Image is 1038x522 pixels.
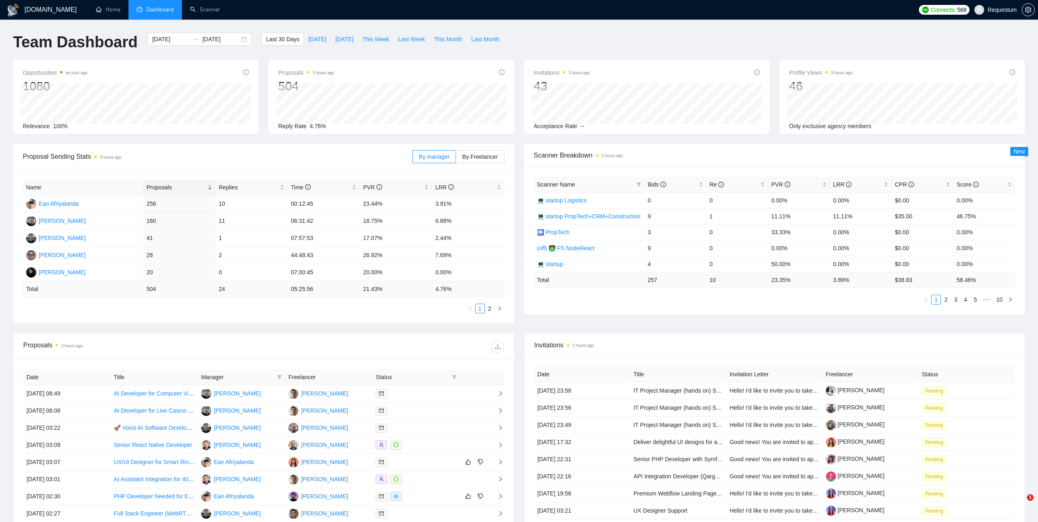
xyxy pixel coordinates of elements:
img: c1o0rOVReXCKi1bnQSsgHbaWbvfM_HSxWVsvTMtH2C50utd8VeU_52zlHuo4ie9fkT [826,506,836,516]
button: like [463,491,473,501]
span: user-add [379,477,384,482]
span: info-circle [660,182,666,187]
div: [PERSON_NAME] [39,268,86,277]
span: mail [379,391,384,396]
a: AK[PERSON_NAME] [288,510,348,516]
span: New [1014,148,1025,155]
span: dashboard [137,7,142,12]
span: Replies [219,183,278,192]
span: info-circle [376,184,382,190]
td: 0.00% [768,192,830,208]
li: 1 [475,304,485,313]
img: IK [26,250,36,260]
img: c1HaziVVVbnu0c2NasnjezSb6LXOIoutgjUNJZcFsvBUdEjYzUEv1Nryfg08A2i7jD [826,437,836,447]
span: info-circle [448,184,454,190]
a: searchScanner [190,6,220,13]
div: [PERSON_NAME] [301,509,348,518]
a: AS[PERSON_NAME] [201,510,261,516]
td: 00:12:45 [288,195,360,213]
span: right [491,442,503,448]
td: [DATE] 08:49 [23,385,111,402]
span: mail [379,408,384,413]
li: Next Page [1005,295,1015,304]
a: setting [1022,7,1035,13]
span: info-circle [499,69,505,75]
a: RK[PERSON_NAME] [201,441,261,448]
td: 0.00% [830,192,892,208]
a: Senior PHP Developer with Symfony Expertise Needed [633,456,773,462]
span: Last Month [471,35,499,44]
li: 4 [961,295,970,304]
button: [DATE] [331,33,358,46]
a: 💻 startup [537,261,563,267]
td: [DATE] 03:01 [23,471,111,488]
span: Only exclusive agency members [789,123,872,129]
a: AI Developer for Live Casino Game Pattern Analysis [114,407,246,414]
span: Pending [922,472,946,481]
td: 23.44% [360,195,432,213]
span: filter [452,375,457,380]
span: Bids [648,181,666,188]
span: dislike [478,493,483,500]
img: VS [288,474,299,484]
a: IB[PERSON_NAME] [288,458,348,465]
a: (off) 👨‍💻 FS NodeReact [537,245,595,251]
input: Start date [152,35,189,44]
li: 5 [970,295,980,304]
a: 2 [485,304,494,313]
span: filter [275,371,283,383]
span: 4.76% [310,123,326,129]
span: Scanner Breakdown [534,150,1016,160]
a: AI Assistant Integration for 401(k) Plan Documents [114,476,242,482]
a: VL[PERSON_NAME] [26,217,86,224]
a: IZ[PERSON_NAME] [288,493,348,499]
span: mail [379,425,384,430]
li: Next 5 Pages [980,295,993,304]
td: [DATE] 03:07 [23,454,111,471]
td: UX/UI Designer for Smart Ring Wellness App (Figma Prototype) [111,454,198,471]
a: 💻 startup PropTech+CRM+Construction [537,213,641,220]
img: RK [201,474,211,484]
div: 43 [534,78,590,94]
div: [PERSON_NAME] [301,492,348,501]
a: 1 [476,304,485,313]
a: AS[PERSON_NAME] [201,424,261,431]
span: ••• [980,295,993,304]
div: [PERSON_NAME] [301,406,348,415]
a: [PERSON_NAME] [826,490,885,496]
td: 10 [215,195,288,213]
div: [PERSON_NAME] [301,440,348,449]
img: VS [288,406,299,416]
td: [DATE] 02:30 [23,488,111,505]
a: Pending [922,439,949,445]
button: right [495,304,505,313]
a: [PERSON_NAME] [826,473,885,479]
a: 🚀 Voice AI Software Developer Needed – Build Agency & Customer Interfaces [114,424,314,431]
span: Pending [922,421,946,430]
td: $0.00 [892,192,954,208]
td: 0 [644,192,706,208]
a: IK[PERSON_NAME] [26,251,86,258]
span: setting [1022,7,1034,13]
span: CPR [895,181,914,188]
span: info-circle [1009,69,1015,75]
span: PVR [363,184,382,191]
li: 10 [993,295,1005,304]
img: AK [288,509,299,519]
a: Deliver delightful UI designs for a finance app [633,439,748,445]
span: right [491,511,503,516]
td: AI Developer for Computer Vision Shelf Inventory Counting System [111,385,198,402]
div: [PERSON_NAME] [39,251,86,260]
span: 568 [957,5,966,14]
img: EA [26,199,36,209]
span: 1 [1027,494,1034,501]
span: Connects: [931,5,956,14]
div: [PERSON_NAME] [301,389,348,398]
span: LRR [435,184,454,191]
span: info-circle [754,69,760,75]
time: 3 hours ago [602,153,623,158]
button: right [1005,295,1015,304]
a: IT Project Manager (hands on) Social Media Platform Algorithms Backend Frontend UI/UX [633,404,861,411]
div: [PERSON_NAME] [39,233,86,242]
td: 1 [706,208,768,224]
